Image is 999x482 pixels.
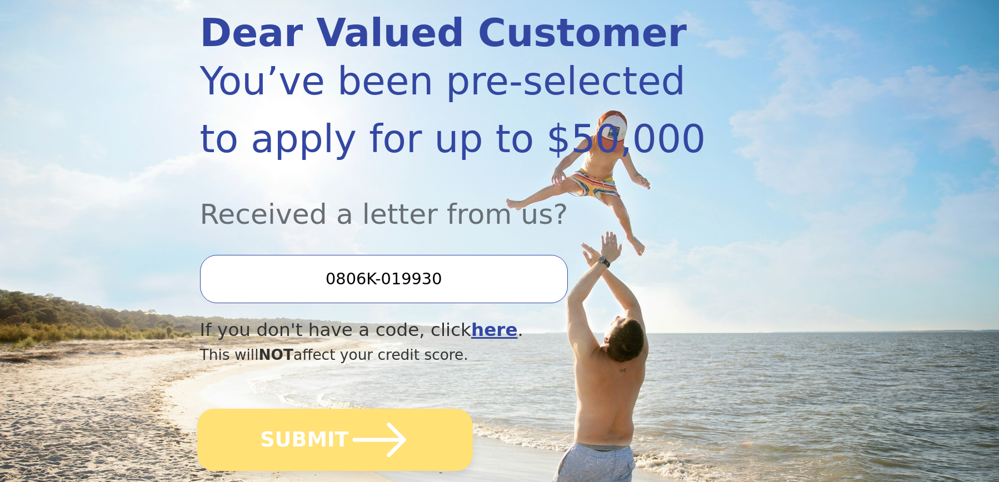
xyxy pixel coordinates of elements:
[200,168,710,235] div: Received a letter from us?
[197,409,473,471] button: SUBMIT
[200,317,710,344] div: If you don't have a code, click .
[200,52,710,168] div: You’ve been pre-selected to apply for up to $50,000
[200,255,568,303] input: Enter your Offer Code:
[259,346,294,363] span: NOT
[471,319,518,340] a: here
[200,14,710,52] div: Dear Valued Customer
[200,344,710,366] div: This will affect your credit score.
